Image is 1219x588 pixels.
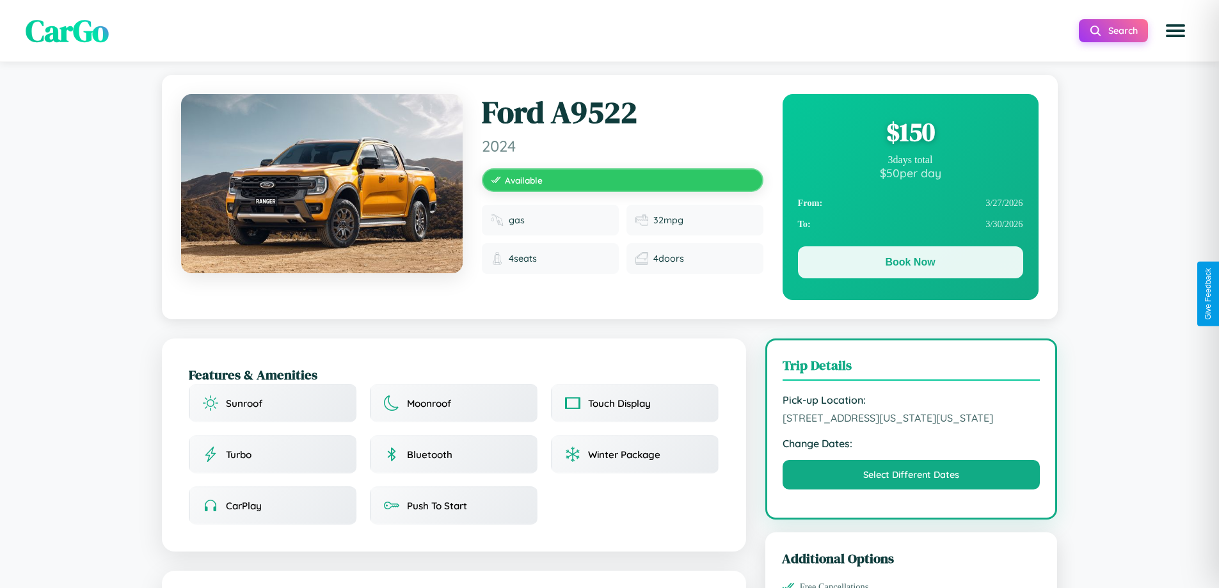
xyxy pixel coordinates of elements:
div: $ 150 [798,115,1023,149]
button: Book Now [798,246,1023,278]
span: Sunroof [226,397,262,409]
div: Give Feedback [1204,268,1213,320]
strong: To: [798,219,811,230]
div: 3 / 27 / 2026 [798,193,1023,214]
img: Seats [491,252,504,265]
button: Select Different Dates [783,460,1040,489]
span: 2024 [482,136,763,155]
h3: Additional Options [782,549,1041,568]
span: gas [509,214,525,226]
img: Ford A9522 2024 [181,94,463,273]
span: Search [1108,25,1138,36]
div: 3 days total [798,154,1023,166]
span: Push To Start [407,500,467,512]
img: Fuel type [491,214,504,226]
img: Fuel efficiency [635,214,648,226]
span: Bluetooth [407,449,452,461]
span: Available [505,175,543,186]
span: 4 doors [653,253,684,264]
div: 3 / 30 / 2026 [798,214,1023,235]
img: Doors [635,252,648,265]
strong: From: [798,198,823,209]
button: Open menu [1158,13,1193,49]
span: 32 mpg [653,214,683,226]
span: 4 seats [509,253,537,264]
span: Turbo [226,449,251,461]
h2: Features & Amenities [189,365,719,384]
span: [STREET_ADDRESS][US_STATE][US_STATE] [783,411,1040,424]
span: Moonroof [407,397,451,409]
span: Winter Package [588,449,660,461]
strong: Change Dates: [783,437,1040,450]
button: Search [1079,19,1148,42]
span: CarPlay [226,500,262,512]
span: Touch Display [588,397,651,409]
h3: Trip Details [783,356,1040,381]
strong: Pick-up Location: [783,393,1040,406]
span: CarGo [26,10,109,52]
div: $ 50 per day [798,166,1023,180]
h1: Ford A9522 [482,94,763,131]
